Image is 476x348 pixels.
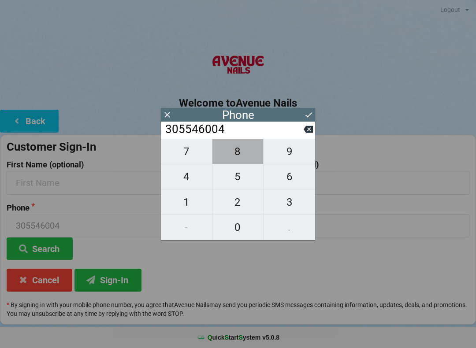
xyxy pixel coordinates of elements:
[264,164,315,189] button: 6
[212,189,264,215] button: 2
[264,142,315,161] span: 9
[212,215,264,240] button: 0
[212,142,264,161] span: 8
[161,139,212,164] button: 7
[161,189,212,215] button: 1
[212,139,264,164] button: 8
[161,193,212,211] span: 1
[212,218,264,237] span: 0
[161,164,212,189] button: 4
[264,189,315,215] button: 3
[264,167,315,186] span: 6
[264,139,315,164] button: 9
[161,142,212,161] span: 7
[161,167,212,186] span: 4
[212,193,264,211] span: 2
[212,167,264,186] span: 5
[264,193,315,211] span: 3
[212,164,264,189] button: 5
[222,111,254,119] div: Phone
